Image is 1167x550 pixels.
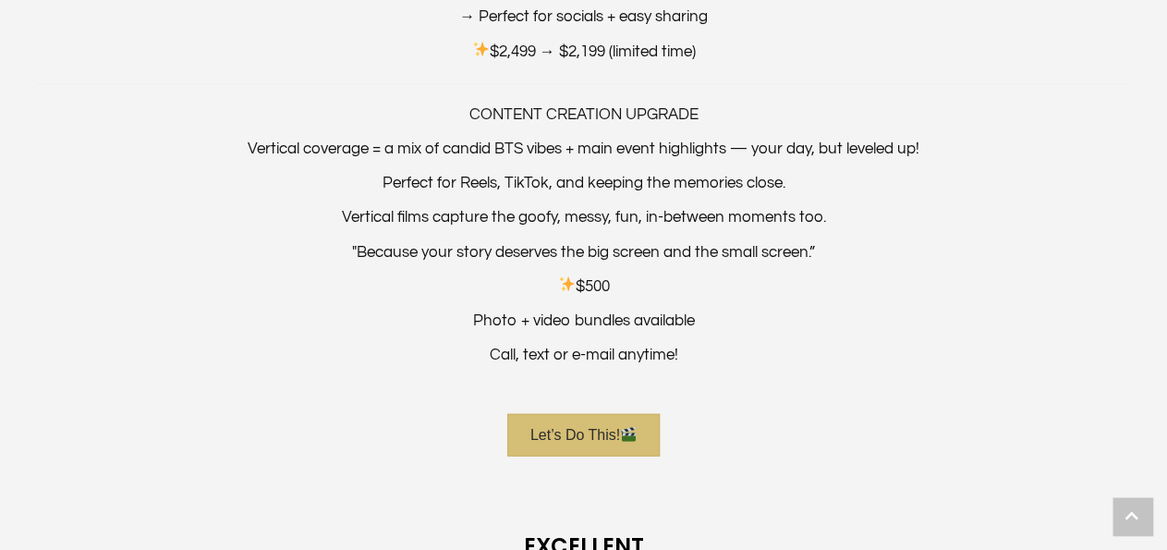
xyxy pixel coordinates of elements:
span: Let’s Do This! [530,426,637,442]
a: Let’s Do This!🎬 [507,413,660,455]
p: Perfect for Reels, TikTok, and keeping the memories close. [37,170,1130,195]
img: ✨ [473,41,489,56]
p: Vertical coverage = a mix of candid BTS vibes + main event highlights — your day, but leveled up! [37,136,1130,161]
img: ✨ [559,275,575,291]
p: Call, text or e-mail anytime! [37,342,1130,367]
p: Photo + video bundles available [37,308,1130,333]
p: $500 [37,274,1130,299]
img: 🎬 [621,426,636,441]
p: Vertical films capture the goofy, messy, fun, in-between moments too. [37,204,1130,229]
p: "Because your story deserves the big screen and the small screen.” [37,239,1130,264]
p: $2,499 → $2,199 (limited time) [37,39,1130,64]
p: CONTENT CREATION UPGRADE [37,102,1130,127]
